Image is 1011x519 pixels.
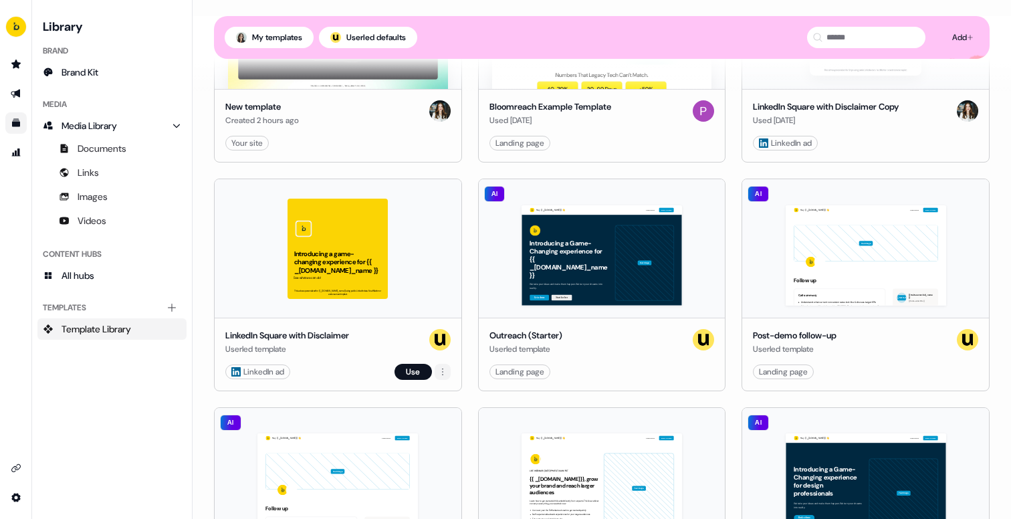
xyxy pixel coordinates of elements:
[37,138,187,159] a: Documents
[319,27,417,48] button: userled logo;Userled defaults
[693,100,714,122] img: Peter
[693,329,714,350] img: userled logo
[37,16,187,35] h3: Library
[225,342,349,356] div: Userled template
[484,186,505,202] div: AI
[495,365,544,379] div: Landing page
[231,365,284,379] div: LinkedIn ad
[753,100,899,114] div: LinkedIn Square with Disclaimer Copy
[220,415,241,431] div: AI
[5,457,27,479] a: Go to integrations
[37,265,187,286] a: All hubs
[5,54,27,75] a: Go to prospects
[489,329,562,342] div: Outreach (Starter)
[62,119,117,132] span: Media Library
[759,136,812,150] div: LinkedIn ad
[214,179,462,391] button: Introducing a game-changing experience for {{ _[DOMAIN_NAME]_name }}See what we can do!This ad wa...
[748,415,769,431] div: AI
[489,342,562,356] div: Userled template
[78,190,108,203] span: Images
[753,342,836,356] div: Userled template
[5,83,27,104] a: Go to outbound experience
[748,186,769,202] div: AI
[37,318,187,340] a: Template Library
[62,66,98,79] span: Brand Kit
[37,297,187,318] div: Templates
[753,329,836,342] div: Post-demo follow-up
[225,100,299,114] div: New template
[957,100,978,122] img: Billie
[78,142,126,155] span: Documents
[330,32,341,43] div: ;
[225,329,349,342] div: LinkedIn Square with Disclaimer
[37,162,187,183] a: Links
[231,136,263,150] div: Your site
[5,112,27,134] a: Go to templates
[742,179,990,391] button: Hey {{ _[DOMAIN_NAME] }} 👋Learn moreBook a demoYour imageFollow upCall summary Understand what cu...
[37,210,187,231] a: Videos
[495,136,544,150] div: Landing page
[62,269,94,282] span: All hubs
[478,179,726,391] button: Hey {{ _[DOMAIN_NAME] }} 👋Learn moreBook a demoIntroducing a Game-Changing experience for {{ _[DO...
[489,100,611,114] div: Bloomreach Example Template
[941,27,979,48] button: Add
[225,27,314,48] button: My templates
[37,115,187,136] a: Media Library
[37,94,187,115] div: Media
[37,186,187,207] a: Images
[236,32,247,43] img: Lyubomira
[37,62,187,83] a: Brand Kit
[330,32,341,43] img: userled logo
[759,365,808,379] div: Landing page
[429,329,451,350] img: userled logo
[78,166,99,179] span: Links
[489,114,611,127] div: Used [DATE]
[429,100,451,122] img: Billie
[395,364,432,380] button: Use
[957,329,978,350] img: userled logo
[753,114,899,127] div: Used [DATE]
[37,243,187,265] div: Content Hubs
[37,40,187,62] div: Brand
[78,214,106,227] span: Videos
[5,142,27,163] a: Go to attribution
[225,114,299,127] div: Created 2 hours ago
[62,322,131,336] span: Template Library
[5,487,27,508] a: Go to integrations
